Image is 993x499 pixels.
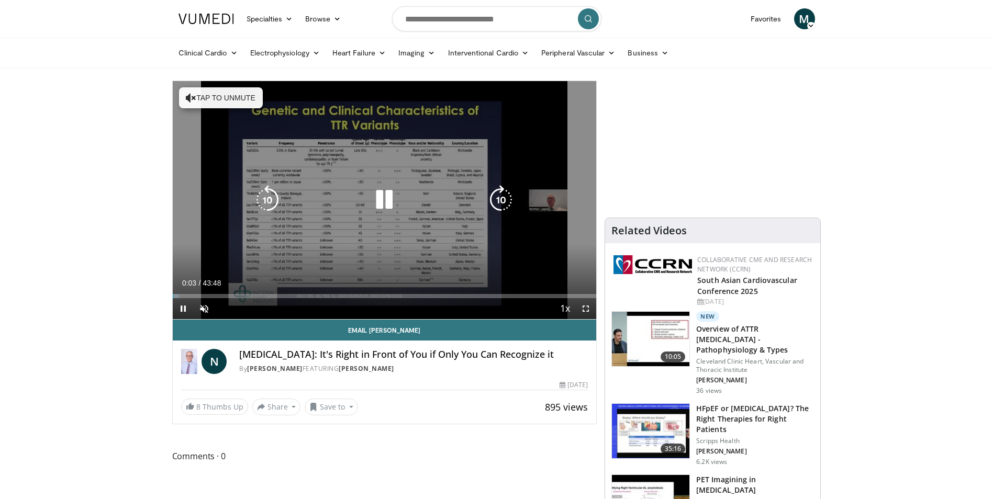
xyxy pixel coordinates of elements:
span: 35:16 [661,444,686,454]
a: Clinical Cardio [172,42,244,63]
p: 6.2K views [696,458,727,466]
a: South Asian Cardiovascular Conference 2025 [697,275,797,296]
img: dfd7e8cb-3665-484f-96d9-fe431be1631d.150x105_q85_crop-smart_upscale.jpg [612,404,689,458]
span: Comments 0 [172,449,597,463]
a: 35:16 HFpEF or [MEDICAL_DATA]? The Right Therapies for Right Patients Scripps Health [PERSON_NAME... [611,403,814,466]
a: M [794,8,815,29]
img: 2f83149f-471f-45a5-8edf-b959582daf19.150x105_q85_crop-smart_upscale.jpg [612,312,689,366]
video-js: Video Player [173,81,597,320]
a: Collaborative CME and Research Network (CCRN) [697,255,812,274]
h3: PET Imagining in [MEDICAL_DATA] [696,474,814,495]
h4: Related Videos [611,224,687,237]
span: 0:03 [182,279,196,287]
span: 43:48 [203,279,221,287]
button: Unmute [194,298,215,319]
p: Cleveland Clinic Heart, Vascular and Thoracic Institute [696,357,814,374]
span: / [199,279,201,287]
button: Save to [305,399,358,415]
button: Tap to unmute [179,87,263,108]
h3: HFpEF or [MEDICAL_DATA]? The Right Therapies for Right Patients [696,403,814,435]
h3: Overview of ATTR [MEDICAL_DATA] - Pathophysiology & Types [696,324,814,355]
button: Fullscreen [575,298,596,319]
a: 8 Thumbs Up [181,399,248,415]
a: Peripheral Vascular [535,42,621,63]
span: 10:05 [661,351,686,362]
a: N [202,349,227,374]
p: New [696,311,719,322]
a: Specialties [240,8,299,29]
p: [PERSON_NAME] [696,447,814,456]
a: Electrophysiology [244,42,326,63]
a: Interventional Cardio [442,42,535,63]
h4: [MEDICAL_DATA]: It's Right in Front of You if Only You Can Recognize it [239,349,588,360]
button: Share [252,399,301,415]
iframe: Advertisement [634,81,791,211]
a: Heart Failure [326,42,392,63]
span: 895 views [545,401,588,413]
img: a04ee3ba-8487-4636-b0fb-5e8d268f3737.png.150x105_q85_autocrop_double_scale_upscale_version-0.2.png [613,255,692,274]
a: 10:05 New Overview of ATTR [MEDICAL_DATA] - Pathophysiology & Types Cleveland Clinic Heart, Vascu... [611,311,814,395]
p: [PERSON_NAME] [696,376,814,384]
div: By FEATURING [239,364,588,373]
a: Favorites [744,8,788,29]
img: Dr. Norman E. Lepor [181,349,198,374]
div: Progress Bar [173,294,597,298]
a: [PERSON_NAME] [247,364,303,373]
button: Playback Rate [554,298,575,319]
img: VuMedi Logo [178,14,234,24]
button: Pause [173,298,194,319]
p: Scripps Health [696,437,814,445]
a: Email [PERSON_NAME] [173,320,597,341]
a: Imaging [392,42,442,63]
div: [DATE] [560,380,588,390]
a: [PERSON_NAME] [339,364,394,373]
a: Browse [299,8,347,29]
div: [DATE] [697,297,812,307]
a: Business [621,42,675,63]
span: 8 [196,402,200,412]
input: Search topics, interventions [392,6,601,31]
p: 36 views [696,387,722,395]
